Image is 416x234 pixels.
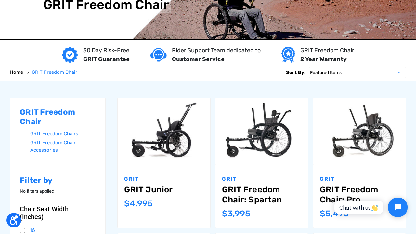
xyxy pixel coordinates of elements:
p: 30 Day Risk-Free [83,46,130,55]
iframe: Tidio Chat [327,192,413,223]
img: GRIT Junior: GRIT Freedom Chair all terrain wheelchair engineered specifically for kids [118,100,210,162]
p: GRIT [124,175,204,183]
span: $4,995 [124,199,153,209]
a: GRIT Freedom Chair Accessories [30,138,96,155]
span: Home [10,69,23,75]
a: GRIT Freedom Chair: Spartan,$3,995.00 [222,185,302,205]
img: Customer service [150,48,167,61]
span: $5,495 [320,209,349,219]
p: Rider Support Team dedicated to [172,46,261,55]
label: Sort By: [286,67,305,78]
img: GRIT Freedom Chair Pro: the Pro model shown including contoured Invacare Matrx seatback, Spinergy... [313,100,406,162]
a: GRIT Freedom Chair: Spartan,$3,995.00 [215,98,308,165]
a: GRIT Freedom Chair: Pro,$5,495.00 [313,98,406,165]
h2: GRIT Freedom Chair [20,108,96,126]
span: $3,995 [222,209,250,219]
a: GRIT Freedom Chair [32,69,77,76]
p: GRIT Freedom Chair [300,46,354,55]
p: No filters applied [20,188,96,195]
h2: Filter by [20,176,96,185]
strong: GRIT Guarantee [83,56,130,63]
a: Home [10,69,23,76]
a: GRIT Junior,$4,995.00 [124,185,204,195]
strong: 2 Year Warranty [300,56,347,63]
span: Chair Seat Width (Inches) [20,205,90,221]
img: GRIT Guarantee [62,47,78,63]
a: GRIT Freedom Chair: Pro,$5,495.00 [320,185,399,205]
strong: Customer Service [172,56,225,63]
span: GRIT Freedom Chair [32,69,77,75]
a: GRIT Freedom Chairs [30,129,96,138]
button: Chair Seat Width (Inches) [20,205,96,221]
img: GRIT Freedom Chair: Spartan [215,100,308,162]
img: Year warranty [281,47,295,63]
p: GRIT [320,175,399,183]
a: GRIT Junior,$4,995.00 [118,98,210,165]
p: GRIT [222,175,302,183]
